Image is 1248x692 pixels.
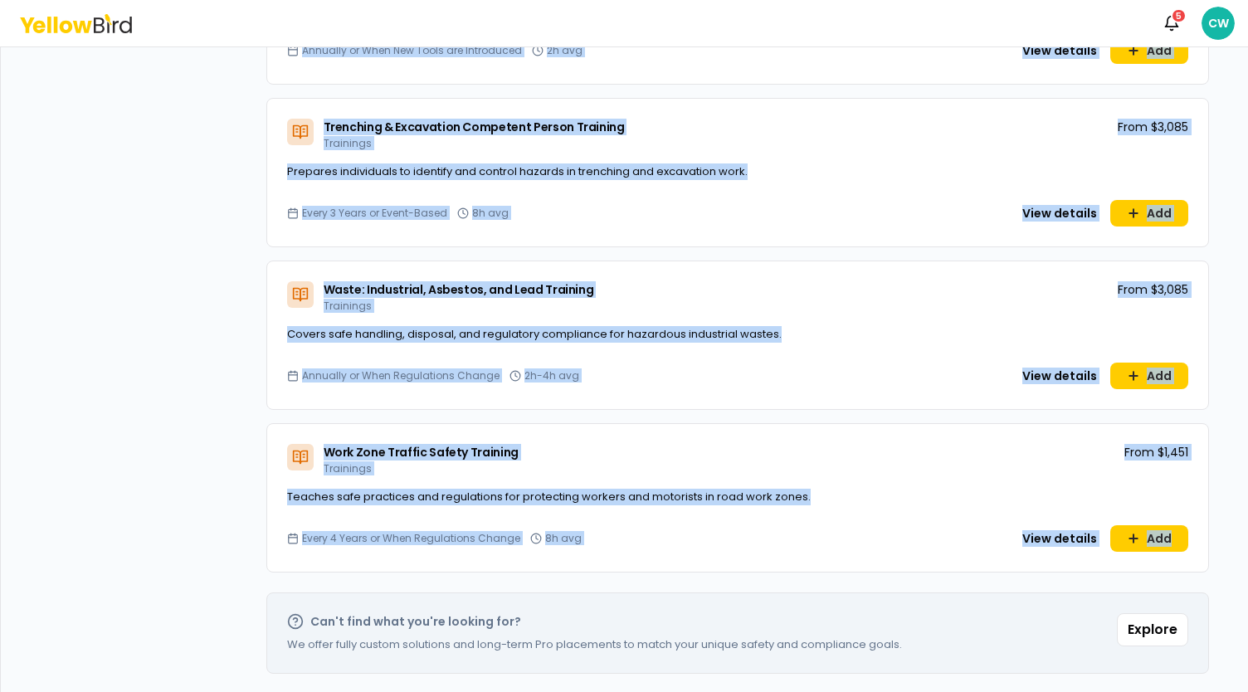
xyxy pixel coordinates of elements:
span: Work Zone Traffic Safety Training [324,444,519,461]
span: CW [1202,7,1235,40]
button: 5 [1155,7,1188,40]
span: Annually or When Regulations Change [302,369,500,383]
button: Add [1110,37,1188,64]
span: Teaches safe practices and regulations for protecting workers and motorists in road work zones. [287,489,811,504]
button: Add [1110,363,1188,389]
span: 8h avg [472,207,509,220]
p: From $1,451 [1124,444,1188,461]
button: Add [1110,200,1188,227]
span: Trainings [324,299,372,313]
span: 8h avg [545,532,582,545]
span: Every 3 Years or Event-Based [302,207,447,220]
span: 2h avg [547,44,583,57]
span: Waste: Industrial, Asbestos, and Lead Training [324,281,594,298]
p: From $3,085 [1118,119,1188,135]
button: View details [1012,525,1107,552]
span: 2h-4h avg [524,369,579,383]
span: Trenching & Excavation Competent Person Training [324,119,625,135]
button: View details [1012,363,1107,389]
button: Add [1110,525,1188,552]
button: Explore [1117,613,1188,646]
span: Trainings [324,461,372,475]
h2: Can't find what you're looking for? [310,613,521,630]
p: We offer fully custom solutions and long-term Pro placements to match your unique safety and comp... [287,636,902,653]
span: Covers safe handling, disposal, and regulatory compliance for hazardous industrial wastes. [287,326,782,342]
div: 5 [1171,8,1187,23]
span: Trainings [324,136,372,150]
span: Prepares individuals to identify and control hazards in trenching and excavation work. [287,163,748,179]
button: View details [1012,200,1107,227]
span: Annually or When New Tools are Introduced [302,44,522,57]
button: View details [1012,37,1107,64]
p: From $3,085 [1118,281,1188,298]
span: Every 4 Years or When Regulations Change [302,532,520,545]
